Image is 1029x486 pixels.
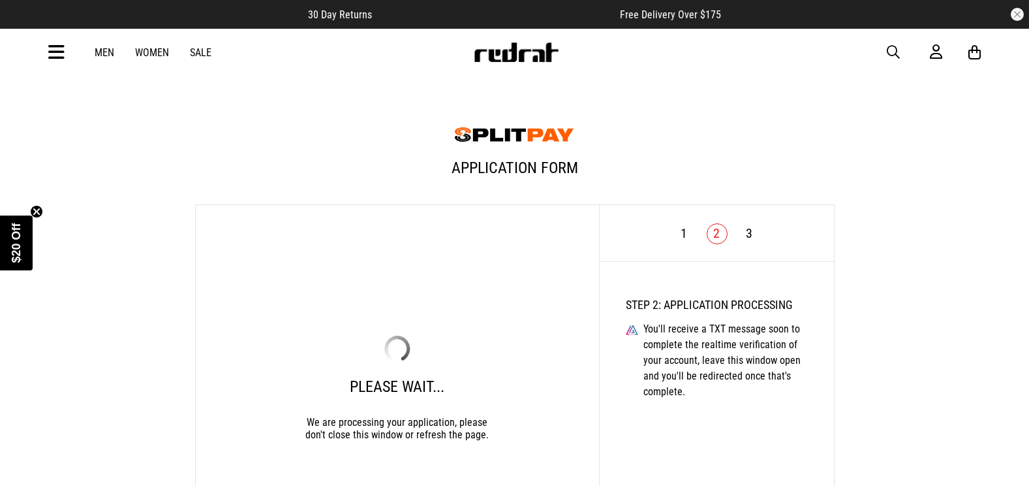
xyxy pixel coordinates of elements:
[638,321,808,400] div: You'll receive a TXT message soon to complete the realtime verification of your account, leave th...
[135,46,169,59] a: Women
[398,8,594,21] iframe: Customer reviews powered by Trustpilot
[350,377,444,398] div: Please Wait...
[10,223,23,263] span: $20 Off
[681,225,687,241] a: 1
[308,8,372,21] span: 30 Day Returns
[299,398,495,441] div: We are processing your application, please don't close this window or refresh the page.
[473,42,559,62] img: Redrat logo
[620,8,721,21] span: Free Delivery Over $175
[95,46,114,59] a: Men
[974,431,1029,486] iframe: LiveChat chat widget
[380,331,414,365] img: loading
[30,205,43,218] button: Close teaser
[746,225,752,241] a: 3
[195,148,835,198] h1: Application Form
[626,298,808,312] h2: STEP 2: Application Processing
[190,46,211,59] a: Sale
